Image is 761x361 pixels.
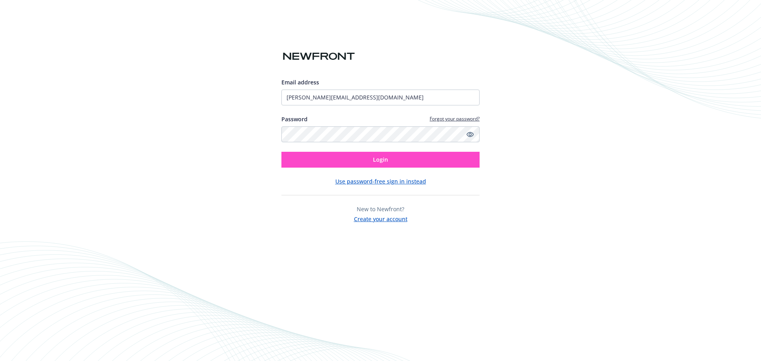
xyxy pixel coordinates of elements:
label: Password [281,115,308,123]
span: New to Newfront? [357,205,404,213]
button: Create your account [354,213,407,223]
img: Newfront logo [281,50,356,63]
input: Enter your email [281,90,480,105]
span: Email address [281,78,319,86]
button: Login [281,152,480,168]
button: Use password-free sign in instead [335,177,426,185]
a: Show password [465,130,475,139]
span: Login [373,156,388,163]
a: Forgot your password? [430,115,480,122]
input: Enter your password [281,126,480,142]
